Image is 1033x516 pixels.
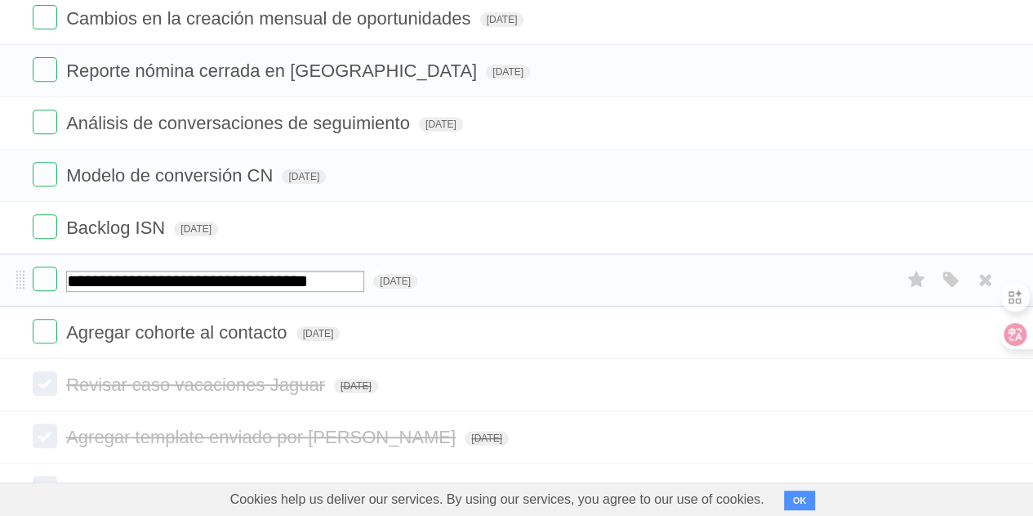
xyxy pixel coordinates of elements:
[33,319,57,343] label: Done
[66,8,474,29] span: Cambios en la creación mensual de oportunidades
[66,113,414,133] span: Análisis de conversaciones de seguimiento
[174,222,218,236] span: [DATE]
[33,110,57,134] label: Done
[214,483,781,516] span: Cookies help us deliver our services. By using our services, you agree to our use of cookies.
[33,57,57,82] label: Done
[465,431,509,446] span: [DATE]
[901,267,932,294] label: Star task
[784,491,816,510] button: OK
[33,214,57,239] label: Done
[282,169,326,184] span: [DATE]
[66,375,329,395] span: Revisar caso vacaciones Jaguar
[66,322,291,343] span: Agregar cohorte al contacto
[33,267,57,291] label: Done
[66,165,277,186] span: Modelo de conversión CN
[66,427,460,447] span: Agregar template enviado por [PERSON_NAME]
[334,379,378,393] span: [DATE]
[33,162,57,186] label: Done
[373,274,417,289] span: [DATE]
[66,479,310,500] span: Revisión de bloqueos en BDD
[480,12,524,27] span: [DATE]
[33,424,57,448] label: Done
[486,65,530,79] span: [DATE]
[66,61,481,81] span: Reporte nómina cerrada en [GEOGRAPHIC_DATA]
[419,117,463,132] span: [DATE]
[296,326,341,341] span: [DATE]
[66,218,169,238] span: Backlog ISN
[33,5,57,29] label: Done
[33,476,57,500] label: Done
[33,371,57,396] label: Done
